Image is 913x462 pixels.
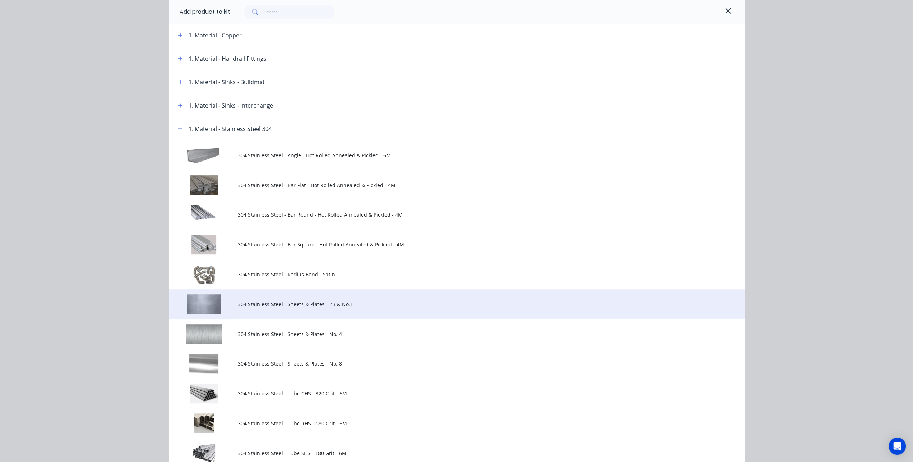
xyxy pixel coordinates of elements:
span: 304 Stainless Steel - Tube CHS - 320 Grit - 6M [238,390,643,397]
div: 1. Material - Sinks - Buildmat [189,78,265,86]
div: Add product to kit [180,8,230,16]
div: 1. Material - Copper [189,31,242,40]
span: 304 Stainless Steel - Bar Flat - Hot Rolled Annealed & Pickled - 4M [238,181,643,189]
span: 304 Stainless Steel - Tube RHS - 180 Grit - 6M [238,420,643,427]
span: 304 Stainless Steel - Sheets & Plates - No. 4 [238,330,643,338]
span: 304 Stainless Steel - Bar Round - Hot Rolled Annealed & Pickled - 4M [238,211,643,218]
div: 1. Material - Sinks - Interchange [189,101,273,110]
div: 1. Material - Handrail Fittings [189,54,266,63]
span: 304 Stainless Steel - Angle - Hot Rolled Annealed & Pickled - 6M [238,151,643,159]
span: 304 Stainless Steel - Sheets & Plates - 2B & No.1 [238,300,643,308]
input: Search... [264,5,334,19]
span: 304 Stainless Steel - Bar Square - Hot Rolled Annealed & Pickled - 4M [238,241,643,248]
div: Open Intercom Messenger [889,438,906,455]
span: 304 Stainless Steel - Tube SHS - 180 Grit - 6M [238,449,643,457]
div: 1. Material - Stainless Steel 304 [189,124,272,133]
span: 304 Stainless Steel - Sheets & Plates - No. 8 [238,360,643,367]
span: 304 Stainless Steel - Radius Bend - Satin [238,271,643,278]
